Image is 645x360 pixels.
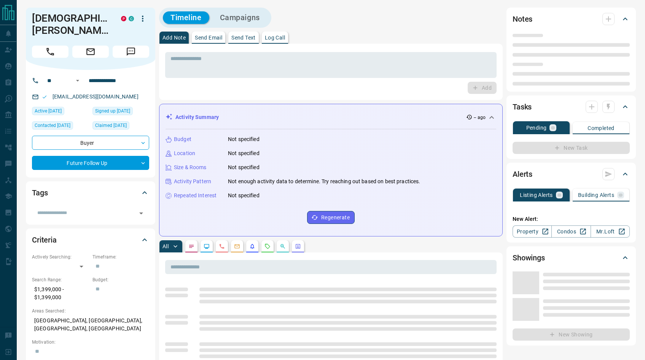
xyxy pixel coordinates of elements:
p: Log Call [265,35,285,40]
svg: Calls [219,243,225,249]
div: Tags [32,184,149,202]
p: Building Alerts [578,192,614,198]
svg: Notes [188,243,194,249]
svg: Emails [234,243,240,249]
p: Timeframe: [92,254,149,260]
div: Alerts [513,165,630,183]
svg: Lead Browsing Activity [204,243,210,249]
svg: Agent Actions [295,243,301,249]
div: Showings [513,249,630,267]
a: Mr.Loft [591,225,630,238]
div: Thu Jun 12 2025 [92,121,149,132]
div: Notes [513,10,630,28]
p: Not specified [228,149,260,157]
div: Mon Jul 14 2025 [32,121,89,132]
p: Not specified [228,192,260,200]
p: Completed [588,125,615,131]
h2: Criteria [32,234,57,246]
svg: Opportunities [280,243,286,249]
p: Not specified [228,163,260,171]
h2: Tags [32,187,48,199]
p: Budget [174,135,191,143]
p: Search Range: [32,276,89,283]
div: Criteria [32,231,149,249]
p: Location [174,149,195,157]
button: Open [73,76,82,85]
p: Pending [526,125,547,130]
h1: [DEMOGRAPHIC_DATA][PERSON_NAME] [32,12,110,36]
p: Listing Alerts [520,192,553,198]
p: Send Email [195,35,222,40]
a: Property [513,225,552,238]
p: Not specified [228,135,260,143]
p: Send Text [231,35,256,40]
span: Email [72,46,109,58]
p: Not enough activity data to determine. Try reaching out based on best practices. [228,178,420,186]
span: Message [113,46,149,58]
svg: Listing Alerts [249,243,255,249]
button: Open [136,208,147,219]
div: Future Follow Up [32,156,149,170]
span: Call [32,46,68,58]
button: Regenerate [307,211,355,224]
p: Motivation: [32,339,149,346]
div: Wed Oct 28 2020 [92,107,149,117]
span: Signed up [DATE] [95,107,130,115]
h2: Showings [513,252,545,264]
span: Active [DATE] [35,107,62,115]
button: Timeline [163,11,209,24]
p: All [162,244,169,249]
p: Areas Searched: [32,308,149,314]
button: Campaigns [212,11,268,24]
h2: Tasks [513,101,532,113]
div: Tasks [513,98,630,116]
svg: Email Valid [42,94,47,100]
p: -- ago [474,114,486,121]
p: New Alert: [513,215,630,223]
div: Buyer [32,136,149,150]
p: $1,399,000 - $1,399,000 [32,283,89,304]
span: Contacted [DATE] [35,122,70,129]
p: Size & Rooms [174,163,207,171]
p: Activity Summary [175,113,219,121]
span: Claimed [DATE] [95,122,127,129]
h2: Notes [513,13,532,25]
p: Add Note [162,35,186,40]
svg: Requests [264,243,271,249]
a: [EMAIL_ADDRESS][DOMAIN_NAME] [53,94,139,100]
div: Thu Jun 12 2025 [32,107,89,117]
a: Condos [551,225,591,238]
p: Repeated Interest [174,192,217,200]
div: property.ca [121,16,126,21]
h2: Alerts [513,168,532,180]
p: Activity Pattern [174,178,211,186]
div: Activity Summary-- ago [166,110,496,124]
div: condos.ca [129,16,134,21]
p: [GEOGRAPHIC_DATA], [GEOGRAPHIC_DATA], [GEOGRAPHIC_DATA], [GEOGRAPHIC_DATA] [32,314,149,335]
p: Actively Searching: [32,254,89,260]
p: Budget: [92,276,149,283]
